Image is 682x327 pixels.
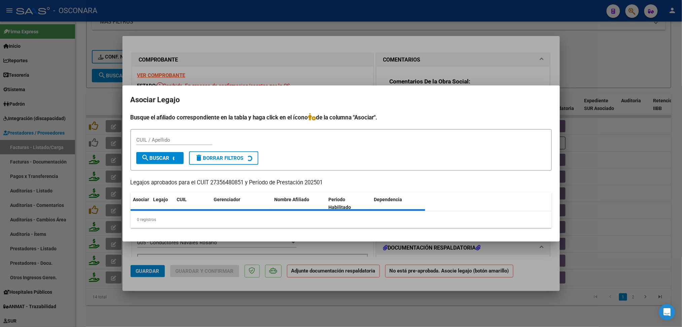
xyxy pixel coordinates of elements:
[153,197,168,202] span: Legajo
[174,192,211,215] datatable-header-cell: CUIL
[328,197,351,210] span: Periodo Habilitado
[659,304,675,320] div: Open Intercom Messenger
[195,154,203,162] mat-icon: delete
[326,192,371,215] datatable-header-cell: Periodo Habilitado
[136,152,184,164] button: Buscar
[131,94,552,106] h2: Asociar Legajo
[151,192,174,215] datatable-header-cell: Legajo
[189,151,258,165] button: Borrar Filtros
[131,113,552,122] h4: Busque el afiliado correspondiente en la tabla y haga click en el ícono de la columna "Asociar".
[275,197,310,202] span: Nombre Afiliado
[131,211,552,228] div: 0 registros
[211,192,272,215] datatable-header-cell: Gerenciador
[142,154,150,162] mat-icon: search
[195,155,244,161] span: Borrar Filtros
[272,192,326,215] datatable-header-cell: Nombre Afiliado
[131,179,552,187] p: Legajos aprobados para el CUIT 27356480851 y Período de Prestación 202501
[177,197,187,202] span: CUIL
[142,155,170,161] span: Buscar
[133,197,149,202] span: Asociar
[374,197,402,202] span: Dependencia
[371,192,425,215] datatable-header-cell: Dependencia
[214,197,241,202] span: Gerenciador
[131,192,151,215] datatable-header-cell: Asociar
